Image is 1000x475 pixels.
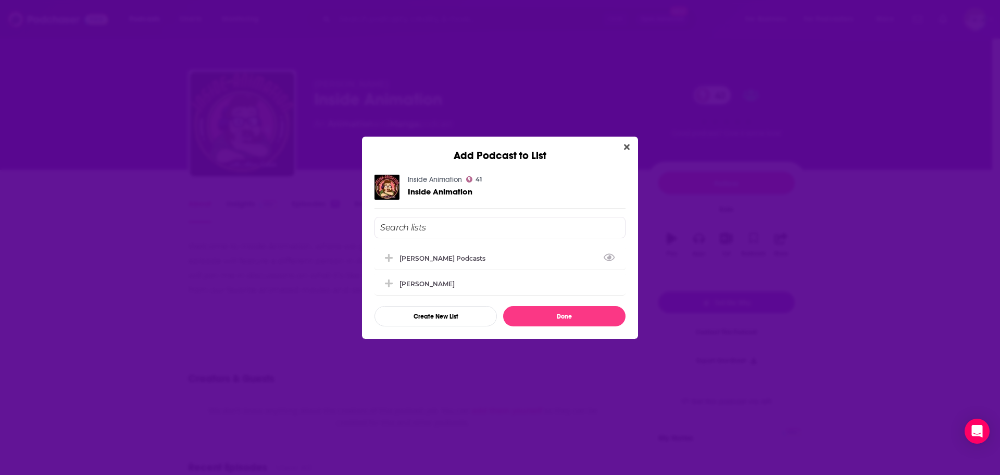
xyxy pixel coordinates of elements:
a: Inside Animation [408,175,462,184]
a: 41 [466,176,482,182]
button: Create New List [374,306,497,326]
div: [PERSON_NAME] Podcasts [399,254,492,262]
input: Search lists [374,217,626,238]
div: Add Podcast To List [374,217,626,326]
a: Inside Animation [408,187,472,196]
div: Jon Matteson [374,272,626,295]
div: [PERSON_NAME] [399,280,455,288]
button: View Link [485,260,492,261]
div: Open Intercom Messenger [965,419,990,444]
button: Close [620,141,634,154]
div: Kat Jones Podcasts [374,247,626,270]
img: Inside Animation [374,175,399,200]
div: Add Podcast to List [362,137,638,162]
span: 41 [476,177,482,182]
span: Inside Animation [408,187,472,197]
button: Done [503,306,626,326]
